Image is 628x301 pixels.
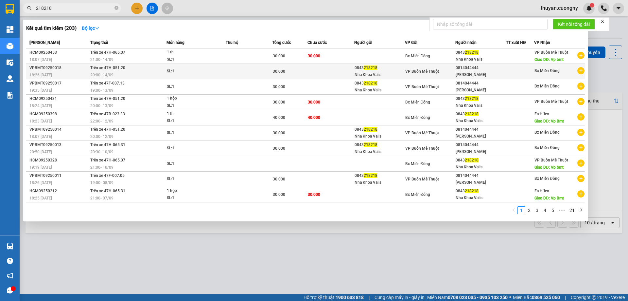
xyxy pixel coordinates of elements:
[167,56,216,63] div: SL: 1
[465,50,479,55] span: 218218
[7,43,13,49] img: warehouse-icon
[90,165,113,170] span: 21:00 - 10/09
[456,164,506,171] div: Nha Khoa Valis
[534,189,549,193] span: Ea H`leo
[7,92,13,99] img: solution-icon
[95,26,99,30] span: down
[6,4,14,14] img: logo-vxr
[29,188,88,195] div: HCM09250212
[29,40,60,45] span: [PERSON_NAME]
[355,87,405,94] div: Nha Khoa Valis
[405,146,439,151] span: VP Buôn Mê Thuột
[167,129,216,137] div: SL: 1
[307,40,327,45] span: Chưa cước
[518,207,525,214] a: 1
[567,206,577,214] li: 21
[456,87,506,94] div: [PERSON_NAME]
[90,142,125,147] span: Trên xe 47H-065.31
[226,40,238,45] span: Thu hộ
[308,192,320,197] span: 30.000
[510,206,517,214] button: left
[167,195,216,202] div: SL: 1
[506,40,526,45] span: TT xuất HĐ
[355,141,405,148] div: 0843
[29,95,88,102] div: HCM09250431
[29,88,52,93] span: 19:35 [DATE]
[90,150,113,154] span: 20:30 - 10/09
[405,177,439,181] span: VP Buôn Mê Thuột
[557,206,567,214] span: •••
[510,206,517,214] li: Previous Page
[90,189,125,193] span: Trên xe 47H-065.31
[405,85,439,89] span: VP Buôn Mê Thuột
[534,158,568,162] span: VP Buôn Mê Thuột
[273,100,285,104] span: 30.000
[557,206,567,214] li: Next 5 Pages
[90,40,108,45] span: Trạng thái
[526,207,533,214] a: 2
[29,196,52,200] span: 18:25 [DATE]
[577,206,585,214] li: Next Page
[405,161,430,166] span: Bx Miền Đông
[273,69,285,74] span: 30.000
[166,40,184,45] span: Món hàng
[579,208,583,212] span: right
[456,49,506,56] div: 0843
[7,258,13,264] span: question-circle
[90,88,113,93] span: 19:00 - 13/09
[273,177,285,181] span: 30.000
[456,95,506,102] div: 0843
[577,98,584,105] span: plus-circle
[90,66,125,70] span: Trên xe 47H-051.20
[29,141,88,148] div: VPBMT09250013
[364,142,377,147] span: 218218
[167,110,216,118] div: 1 th
[7,26,13,33] img: dashboard-icon
[114,6,118,10] span: close-circle
[29,73,52,77] span: 18:26 [DATE]
[456,188,506,195] div: 0843
[534,84,560,88] span: Bx Miền Đông
[273,85,285,89] span: 30.000
[29,65,88,71] div: VPBMT09250018
[167,160,216,167] div: SL: 1
[272,40,291,45] span: Tổng cước
[355,71,405,78] div: Nha Khoa Valis
[456,65,506,71] div: 0814044444
[405,192,430,197] span: Bx Miền Đông
[405,115,430,120] span: Bx Miền Đông
[29,150,52,154] span: 20:50 [DATE]
[355,80,405,87] div: 0843
[273,54,285,58] span: 30.000
[364,81,377,85] span: 218218
[167,68,216,75] div: SL: 1
[308,115,320,120] span: 40.000
[7,75,13,82] img: warehouse-icon
[29,80,88,87] div: VPBMT09250017
[465,112,479,116] span: 218218
[456,133,506,140] div: [PERSON_NAME]
[355,172,405,179] div: 0843
[167,102,216,109] div: SL: 1
[27,6,32,10] span: search
[167,118,216,125] div: SL: 1
[525,206,533,214] li: 2
[29,126,88,133] div: VPBMT09250014
[456,118,506,124] div: Nha Khoa Valis
[456,195,506,201] div: Nha Khoa Valis
[167,49,216,56] div: 1 th
[355,65,405,71] div: 0843
[167,95,216,102] div: 1 hộp
[549,207,556,214] a: 5
[433,19,548,29] input: Nhập số tổng đài
[405,131,439,135] span: VP Buôn Mê Thuột
[90,103,113,108] span: 20:00 - 13/09
[577,175,584,182] span: plus-circle
[567,207,577,214] a: 21
[577,83,584,90] span: plus-circle
[354,40,372,45] span: Người gửi
[355,133,405,140] div: Nha Khoa Valis
[29,180,52,185] span: 18:26 [DATE]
